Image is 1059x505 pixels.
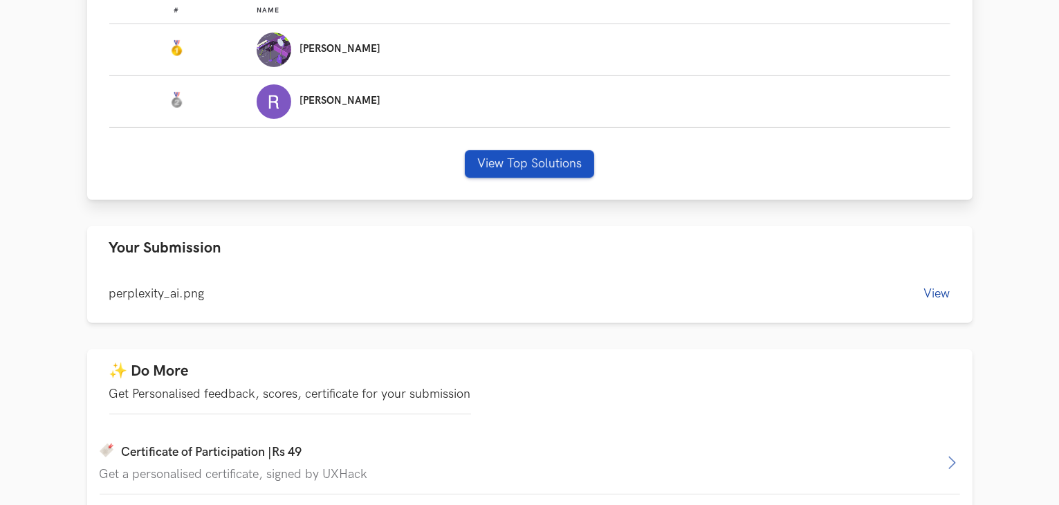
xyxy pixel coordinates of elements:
p: Get Personalised feedback, scores, certificate for your submission [109,387,471,401]
button: Your Submission [87,226,973,270]
img: Profile photo [257,84,291,119]
p: Get a personalised certificate, signed by UXHack [100,467,943,481]
span: # [174,6,179,15]
span: perplexity_ai.png [109,286,205,301]
span: Name [257,6,279,15]
span: Rs 49 [273,445,302,459]
button: bookmarkCertificate of Participation |Rs 49Get a personalised certificate, signed by UXHack [100,431,960,494]
span: ✨ Do More [109,362,189,380]
h4: Certificate of Participation | [122,445,302,460]
div: Your Submission [87,270,973,323]
img: bookmark [100,443,113,457]
img: Profile photo [257,33,291,67]
img: Silver Medal [168,92,185,109]
button: ✨ Do MoreGet Personalised feedback, scores, certificate for your submission [87,349,973,427]
p: [PERSON_NAME] [300,44,380,55]
button: View [924,286,950,301]
img: Gold Medal [168,40,185,57]
p: [PERSON_NAME] [300,95,380,107]
button: View Top Solutions [465,150,594,178]
span: Your Submission [109,239,221,257]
